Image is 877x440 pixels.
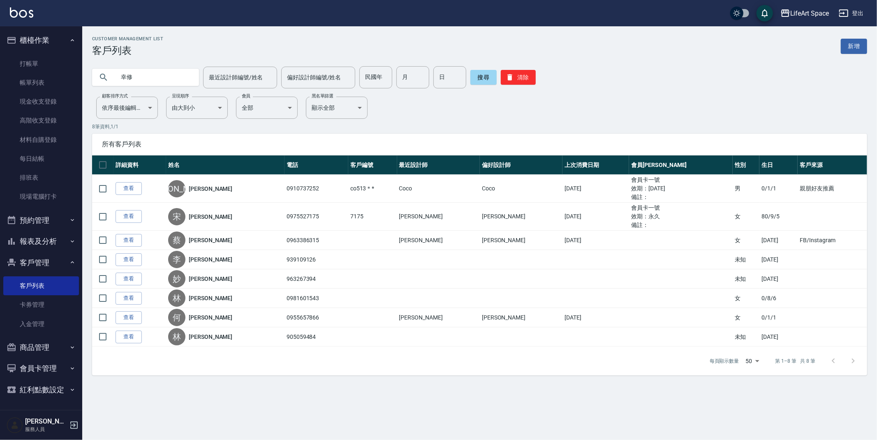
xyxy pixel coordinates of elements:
[759,289,798,308] td: 0/8/6
[631,184,730,193] ul: 效期： [DATE]
[189,255,232,264] a: [PERSON_NAME]
[733,327,760,347] td: 未知
[348,155,397,175] th: 客戶編號
[759,327,798,347] td: [DATE]
[116,253,142,266] a: 查看
[710,357,739,365] p: 每頁顯示數量
[757,5,773,21] button: save
[189,236,232,244] a: [PERSON_NAME]
[631,176,730,184] ul: 會員卡一號
[116,331,142,343] a: 查看
[285,231,348,250] td: 0963386315
[733,289,760,308] td: 女
[189,275,232,283] a: [PERSON_NAME]
[3,379,79,401] button: 紅利點數設定
[92,45,163,56] h3: 客戶列表
[116,311,142,324] a: 查看
[285,155,348,175] th: 電話
[172,93,189,99] label: 呈現順序
[3,130,79,149] a: 材料自購登錄
[733,175,760,203] td: 男
[3,358,79,379] button: 會員卡管理
[115,66,192,88] input: 搜尋關鍵字
[3,149,79,168] a: 每日結帳
[102,140,857,148] span: 所有客戶列表
[562,231,629,250] td: [DATE]
[480,203,562,231] td: [PERSON_NAME]
[168,270,185,287] div: 妙
[3,210,79,231] button: 預約管理
[189,294,232,302] a: [PERSON_NAME]
[3,276,79,295] a: 客戶列表
[777,5,832,22] button: LifeArt Space
[166,155,285,175] th: 姓名
[285,269,348,289] td: 963267394
[285,203,348,231] td: 0975527175
[166,97,228,119] div: 由大到小
[759,175,798,203] td: 0/1/1
[631,221,730,229] ul: 備註：
[841,39,867,54] a: 新增
[306,97,368,119] div: 顯示全部
[285,289,348,308] td: 0981601543
[470,70,497,85] button: 搜尋
[733,250,760,269] td: 未知
[631,204,730,212] ul: 會員卡一號
[397,231,480,250] td: [PERSON_NAME]
[480,175,562,203] td: Coco
[480,308,562,327] td: [PERSON_NAME]
[733,231,760,250] td: 女
[189,313,232,322] a: [PERSON_NAME]
[562,203,629,231] td: [DATE]
[168,289,185,307] div: 林
[25,426,67,433] p: 服務人員
[759,269,798,289] td: [DATE]
[3,187,79,206] a: 現場電腦打卡
[733,269,760,289] td: 未知
[629,155,732,175] th: 會員[PERSON_NAME]
[733,203,760,231] td: 女
[743,350,762,372] div: 50
[348,203,397,231] td: 7175
[102,93,128,99] label: 顧客排序方式
[759,308,798,327] td: 0/1/1
[3,73,79,92] a: 帳單列表
[168,251,185,268] div: 李
[116,182,142,195] a: 查看
[242,93,250,99] label: 會員
[759,250,798,269] td: [DATE]
[733,155,760,175] th: 性別
[116,234,142,247] a: 查看
[96,97,158,119] div: 依序最後編輯時間
[3,252,79,273] button: 客戶管理
[189,213,232,221] a: [PERSON_NAME]
[835,6,867,21] button: 登出
[775,357,815,365] p: 第 1–8 筆 共 8 筆
[285,327,348,347] td: 905059484
[285,175,348,203] td: 0910737252
[3,111,79,130] a: 高階收支登錄
[189,333,232,341] a: [PERSON_NAME]
[759,155,798,175] th: 生日
[3,295,79,314] a: 卡券管理
[501,70,536,85] button: 清除
[25,417,67,426] h5: [PERSON_NAME]
[733,308,760,327] td: 女
[480,231,562,250] td: [PERSON_NAME]
[3,168,79,187] a: 排班表
[168,309,185,326] div: 何
[113,155,166,175] th: 詳細資料
[3,231,79,252] button: 報表及分析
[759,231,798,250] td: [DATE]
[562,175,629,203] td: [DATE]
[236,97,298,119] div: 全部
[798,231,867,250] td: FB/Instagram
[285,308,348,327] td: 0955657866
[92,123,867,130] p: 8 筆資料, 1 / 1
[798,175,867,203] td: 親朋好友推薦
[3,54,79,73] a: 打帳單
[562,155,629,175] th: 上次消費日期
[312,93,333,99] label: 黑名單篩選
[562,308,629,327] td: [DATE]
[3,30,79,51] button: 櫃檯作業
